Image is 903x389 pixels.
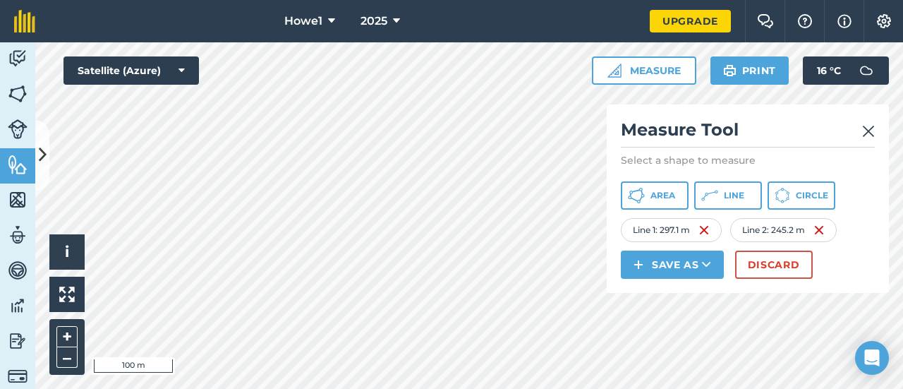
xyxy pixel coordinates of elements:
img: svg+xml;base64,PD94bWwgdmVyc2lvbj0iMS4wIiBlbmNvZGluZz0idXRmLTgiPz4KPCEtLSBHZW5lcmF0b3I6IEFkb2JlIE... [8,295,28,316]
img: svg+xml;base64,PHN2ZyB4bWxucz0iaHR0cDovL3d3dy53My5vcmcvMjAwMC9zdmciIHdpZHRoPSI1NiIgaGVpZ2h0PSI2MC... [8,189,28,210]
p: Select a shape to measure [621,153,875,167]
img: svg+xml;base64,PHN2ZyB4bWxucz0iaHR0cDovL3d3dy53My5vcmcvMjAwMC9zdmciIHdpZHRoPSIyMiIgaGVpZ2h0PSIzMC... [862,123,875,140]
img: svg+xml;base64,PD94bWwgdmVyc2lvbj0iMS4wIiBlbmNvZGluZz0idXRmLTgiPz4KPCEtLSBHZW5lcmF0b3I6IEFkb2JlIE... [8,330,28,352]
img: fieldmargin Logo [14,10,35,32]
span: Circle [796,190,828,201]
img: svg+xml;base64,PD94bWwgdmVyc2lvbj0iMS4wIiBlbmNvZGluZz0idXRmLTgiPz4KPCEtLSBHZW5lcmF0b3I6IEFkb2JlIE... [8,48,28,69]
img: Ruler icon [607,64,622,78]
span: 2025 [360,13,387,30]
img: svg+xml;base64,PHN2ZyB4bWxucz0iaHR0cDovL3d3dy53My5vcmcvMjAwMC9zdmciIHdpZHRoPSIxOSIgaGVpZ2h0PSIyNC... [723,62,737,79]
img: svg+xml;base64,PD94bWwgdmVyc2lvbj0iMS4wIiBlbmNvZGluZz0idXRmLTgiPz4KPCEtLSBHZW5lcmF0b3I6IEFkb2JlIE... [8,119,28,139]
div: Open Intercom Messenger [855,341,889,375]
button: 16 °C [803,56,889,85]
img: svg+xml;base64,PD94bWwgdmVyc2lvbj0iMS4wIiBlbmNvZGluZz0idXRmLTgiPz4KPCEtLSBHZW5lcmF0b3I6IEFkb2JlIE... [8,260,28,281]
button: Satellite (Azure) [63,56,199,85]
button: Measure [592,56,696,85]
div: Line 2 : 245.2 m [730,218,837,242]
span: 16 ° C [817,56,841,85]
button: Save as [621,251,724,279]
span: Area [650,190,675,201]
img: svg+xml;base64,PHN2ZyB4bWxucz0iaHR0cDovL3d3dy53My5vcmcvMjAwMC9zdmciIHdpZHRoPSIxNyIgaGVpZ2h0PSIxNy... [837,13,852,30]
button: – [56,347,78,368]
button: i [49,234,85,270]
button: Area [621,181,689,210]
button: Discard [735,251,813,279]
img: svg+xml;base64,PHN2ZyB4bWxucz0iaHR0cDovL3d3dy53My5vcmcvMjAwMC9zdmciIHdpZHRoPSI1NiIgaGVpZ2h0PSI2MC... [8,83,28,104]
img: Four arrows, one pointing top left, one top right, one bottom right and the last bottom left [59,287,75,302]
button: Circle [768,181,835,210]
img: svg+xml;base64,PD94bWwgdmVyc2lvbj0iMS4wIiBlbmNvZGluZz0idXRmLTgiPz4KPCEtLSBHZW5lcmF0b3I6IEFkb2JlIE... [8,225,28,246]
button: Line [694,181,762,210]
img: svg+xml;base64,PHN2ZyB4bWxucz0iaHR0cDovL3d3dy53My5vcmcvMjAwMC9zdmciIHdpZHRoPSIxNiIgaGVpZ2h0PSIyNC... [813,222,825,239]
img: svg+xml;base64,PHN2ZyB4bWxucz0iaHR0cDovL3d3dy53My5vcmcvMjAwMC9zdmciIHdpZHRoPSI1NiIgaGVpZ2h0PSI2MC... [8,154,28,175]
img: svg+xml;base64,PHN2ZyB4bWxucz0iaHR0cDovL3d3dy53My5vcmcvMjAwMC9zdmciIHdpZHRoPSIxNCIgaGVpZ2h0PSIyNC... [634,256,643,273]
h2: Measure Tool [621,119,875,148]
button: + [56,326,78,347]
div: Line 1 : 297.1 m [621,218,722,242]
img: A question mark icon [796,14,813,28]
img: svg+xml;base64,PD94bWwgdmVyc2lvbj0iMS4wIiBlbmNvZGluZz0idXRmLTgiPz4KPCEtLSBHZW5lcmF0b3I6IEFkb2JlIE... [852,56,880,85]
img: svg+xml;base64,PD94bWwgdmVyc2lvbj0iMS4wIiBlbmNvZGluZz0idXRmLTgiPz4KPCEtLSBHZW5lcmF0b3I6IEFkb2JlIE... [8,366,28,386]
span: i [65,243,69,261]
span: Line [724,190,744,201]
img: A cog icon [875,14,892,28]
img: svg+xml;base64,PHN2ZyB4bWxucz0iaHR0cDovL3d3dy53My5vcmcvMjAwMC9zdmciIHdpZHRoPSIxNiIgaGVpZ2h0PSIyNC... [698,222,710,239]
a: Upgrade [650,10,731,32]
button: Print [710,56,789,85]
img: Two speech bubbles overlapping with the left bubble in the forefront [757,14,774,28]
span: Howe1 [284,13,322,30]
